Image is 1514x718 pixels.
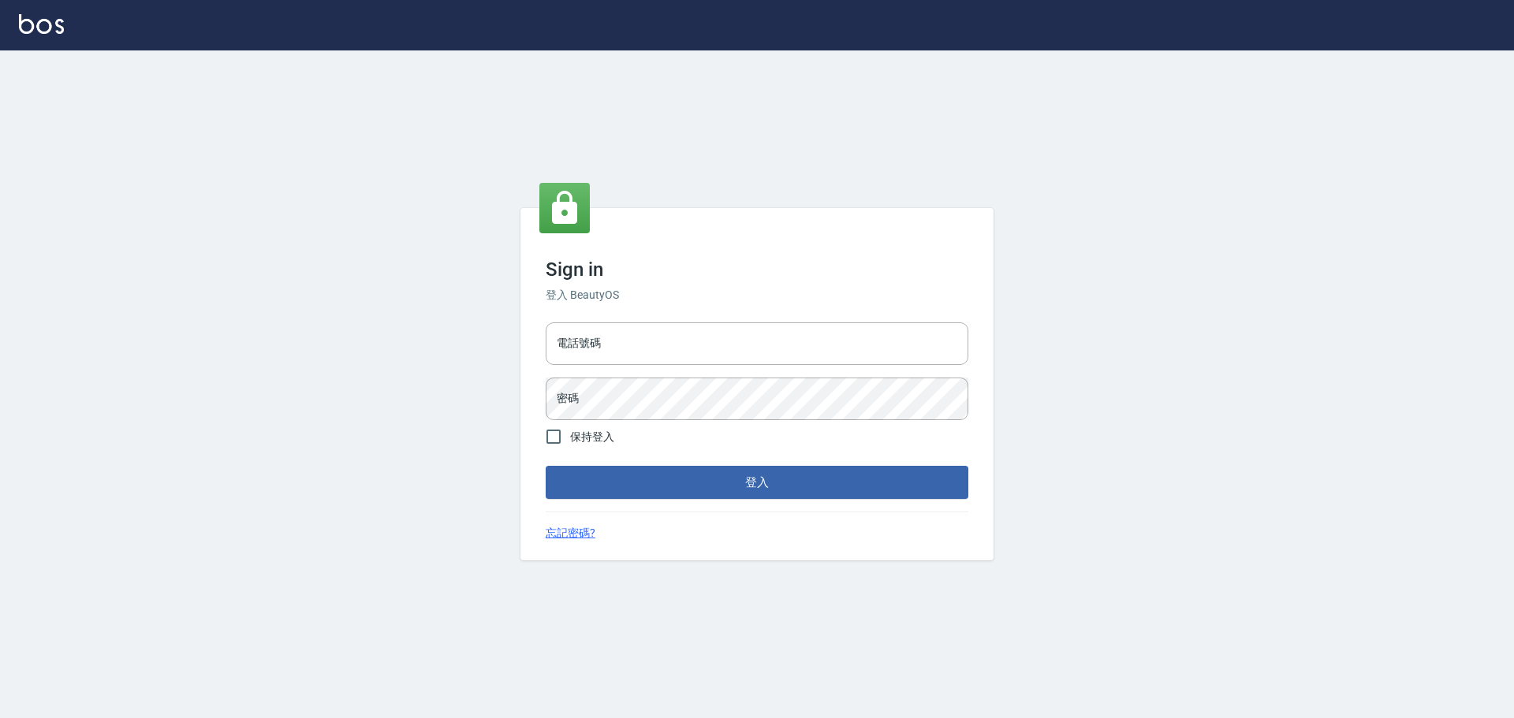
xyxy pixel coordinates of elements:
span: 保持登入 [570,429,614,445]
h3: Sign in [546,259,968,281]
img: Logo [19,14,64,34]
button: 登入 [546,466,968,499]
h6: 登入 BeautyOS [546,287,968,303]
a: 忘記密碼? [546,525,595,541]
